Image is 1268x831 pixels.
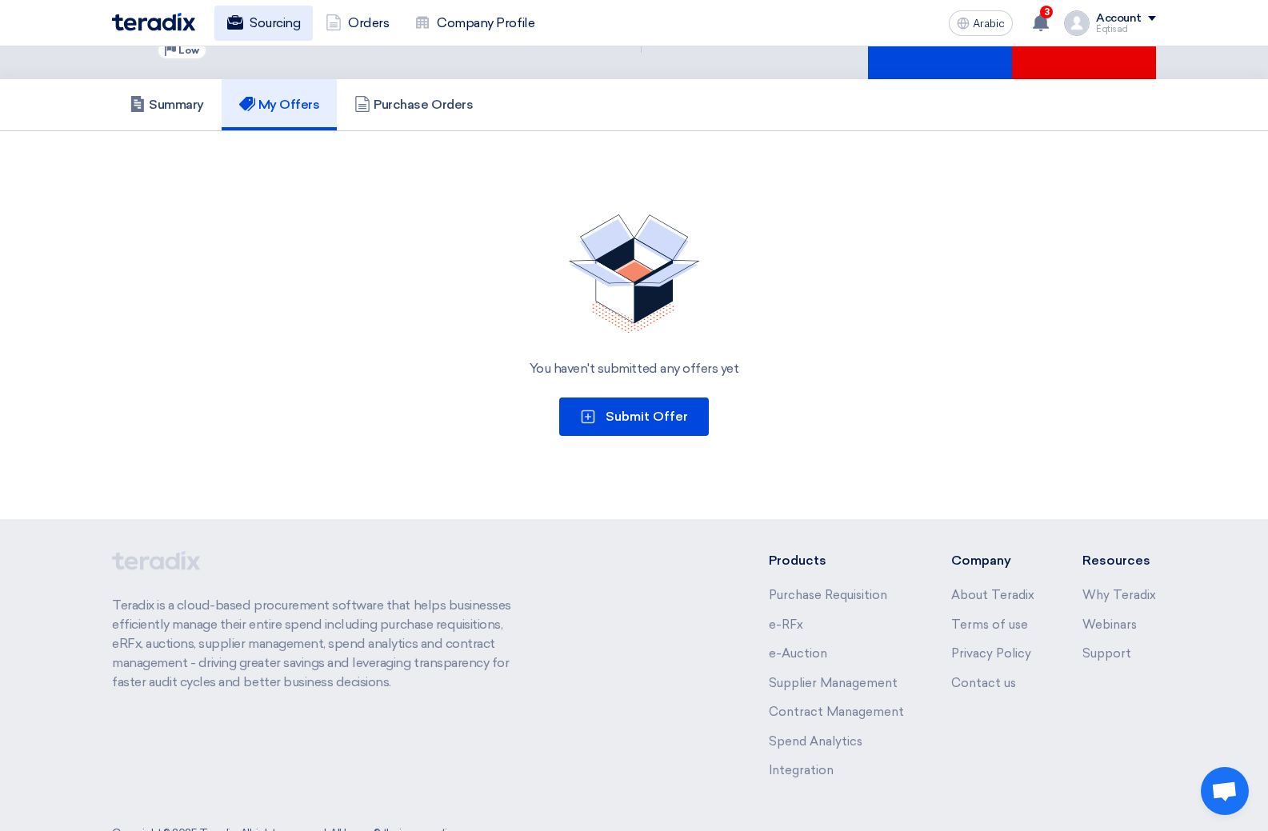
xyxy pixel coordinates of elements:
font: Company Profile [437,15,534,30]
font: Sourcing [250,15,300,30]
a: Webinars [1082,617,1137,632]
font: Account [1096,11,1142,25]
font: Teradix is ​​a cloud-based procurement software that helps businesses efficiently manage their en... [112,597,511,689]
font: Purchase Orders [374,97,473,112]
a: Orders [313,6,402,41]
a: Why Teradix [1082,588,1156,602]
font: 3 [1044,6,1050,18]
button: Arabic [949,10,1013,36]
a: Open chat [1201,767,1249,815]
a: Integration [769,763,834,777]
a: Purchase Orders [337,79,490,130]
a: e-RFx [769,617,803,632]
font: Summary [149,97,204,112]
a: Terms of use [951,617,1028,632]
a: e-Auction [769,646,827,661]
a: Summary [112,79,222,130]
a: Supplier Management [769,676,898,690]
img: Teradix logo [112,13,195,31]
a: About Teradix [951,588,1034,602]
a: Privacy Policy [951,646,1031,661]
font: Products [769,553,826,568]
img: profile_test.png [1064,10,1090,36]
font: Orders [348,15,389,30]
a: Sourcing [214,6,313,41]
img: No Quotations Found! [569,214,700,334]
a: My Offers [222,79,338,130]
a: Purchase Requisition [769,588,887,602]
font: Low [178,45,199,56]
font: My Offers [258,97,320,112]
font: Eqtisad [1096,24,1128,34]
font: Company [951,553,1011,568]
font: Submit Offer [606,409,688,424]
font: Resources [1082,553,1150,568]
a: Support [1082,646,1131,661]
button: Submit Offer [559,398,709,436]
a: Contract Management [769,705,904,719]
a: Contact us [951,676,1016,690]
a: Spend Analytics [769,734,862,749]
font: Arabic [973,17,1005,30]
font: You haven't submitted any offers yet [530,361,739,376]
